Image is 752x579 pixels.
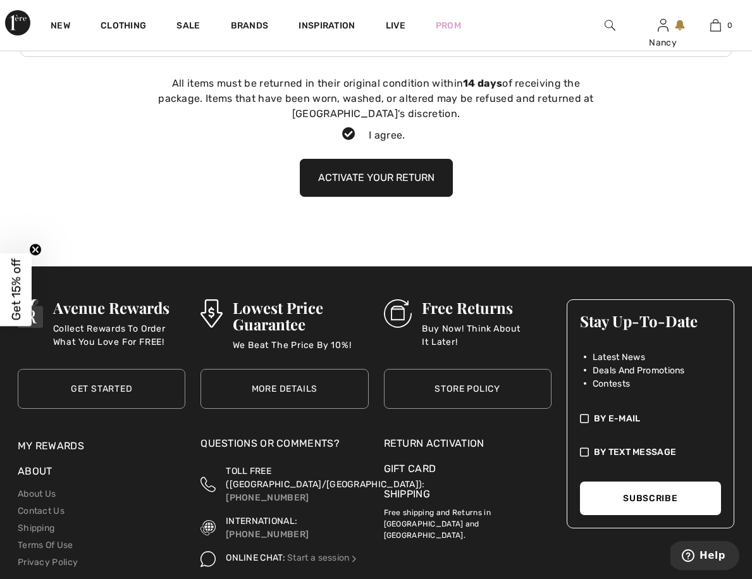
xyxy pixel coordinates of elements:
[384,502,552,541] p: Free shipping and Returns in [GEOGRAPHIC_DATA] and [GEOGRAPHIC_DATA].
[226,516,297,526] span: INTERNATIONAL:
[5,10,30,35] img: 1ère Avenue
[580,482,721,515] button: Subscribe
[18,464,185,485] div: About
[384,461,552,476] a: Gift Card
[332,128,419,143] label: I agree.
[727,20,732,31] span: 0
[18,489,56,499] a: About Us
[386,19,405,32] a: Live
[9,259,23,321] span: Get 15% off
[233,299,369,332] h3: Lowest Price Guarantee
[384,299,412,328] img: Free Returns
[605,18,615,33] img: search the website
[53,322,186,347] p: Collect Rewards To Order What You Love For FREE!
[384,488,430,500] a: Shipping
[350,554,359,563] img: Online Chat
[53,299,186,316] h3: Avenue Rewards
[18,523,54,533] a: Shipping
[200,436,368,458] div: Questions or Comments?
[176,20,200,34] a: Sale
[690,18,741,33] a: 0
[231,20,269,34] a: Brands
[384,436,552,451] a: Return Activation
[155,76,598,121] div: All items must be returned in their original condition within of receiving the package. Items tha...
[233,339,369,364] p: We Beat The Price By 10%!
[18,369,185,409] a: Get Started
[200,464,216,504] img: Toll Free (Canada/US)
[670,541,739,573] iframe: Opens a widget where you can find more information
[200,369,368,409] a: More Details
[226,492,309,503] a: [PHONE_NUMBER]
[200,514,216,541] img: International
[593,377,630,390] span: Contests
[580,412,589,425] img: check
[18,557,78,568] a: Privacy Policy
[580,445,589,459] img: check
[594,412,641,425] span: By E-mail
[422,299,551,316] h3: Free Returns
[226,552,285,563] span: ONLINE CHAT:
[710,18,721,33] img: My Bag
[200,551,216,566] img: Online Chat
[101,20,146,34] a: Clothing
[638,36,689,49] div: Nancy
[18,506,65,516] a: Contact Us
[51,20,70,34] a: New
[580,313,721,329] h3: Stay Up-To-Date
[18,540,73,551] a: Terms Of Use
[384,369,552,409] a: Store Policy
[287,552,359,563] a: Start a session
[29,243,42,256] button: Close teaser
[226,466,424,490] span: TOLL FREE ([GEOGRAPHIC_DATA]/[GEOGRAPHIC_DATA]):
[463,77,502,89] strong: 14 days
[300,159,453,197] button: Activate your return
[299,20,355,34] span: Inspiration
[593,351,645,364] span: Latest News
[593,364,685,377] span: Deals And Promotions
[436,19,461,32] a: Prom
[658,18,669,33] img: My Info
[18,440,84,452] a: My Rewards
[594,445,677,459] span: By Text Message
[226,529,309,540] a: [PHONE_NUMBER]
[658,19,669,31] a: Sign In
[422,322,551,347] p: Buy Now! Think About It Later!
[200,299,222,328] img: Lowest Price Guarantee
